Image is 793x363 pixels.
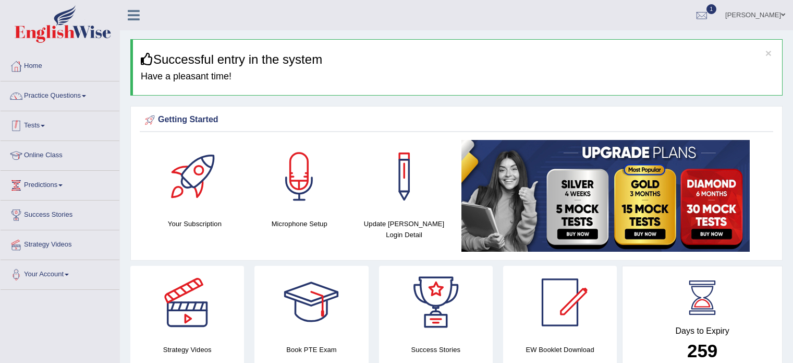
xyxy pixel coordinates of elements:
[148,218,242,229] h4: Your Subscription
[1,230,119,256] a: Strategy Videos
[706,4,717,14] span: 1
[1,201,119,227] a: Success Stories
[1,171,119,197] a: Predictions
[503,344,617,355] h4: EW Booklet Download
[141,53,774,66] h3: Successful entry in the system
[634,326,771,336] h4: Days to Expiry
[142,112,771,128] div: Getting Started
[357,218,452,240] h4: Update [PERSON_NAME] Login Detail
[1,141,119,167] a: Online Class
[1,52,119,78] a: Home
[1,81,119,108] a: Practice Questions
[379,344,493,355] h4: Success Stories
[141,72,774,82] h4: Have a pleasant time!
[765,48,772,58] button: ×
[1,260,119,286] a: Your Account
[254,344,368,355] h4: Book PTE Exam
[461,140,750,252] img: small5.jpg
[687,341,717,361] b: 259
[1,111,119,137] a: Tests
[130,344,244,355] h4: Strategy Videos
[252,218,347,229] h4: Microphone Setup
